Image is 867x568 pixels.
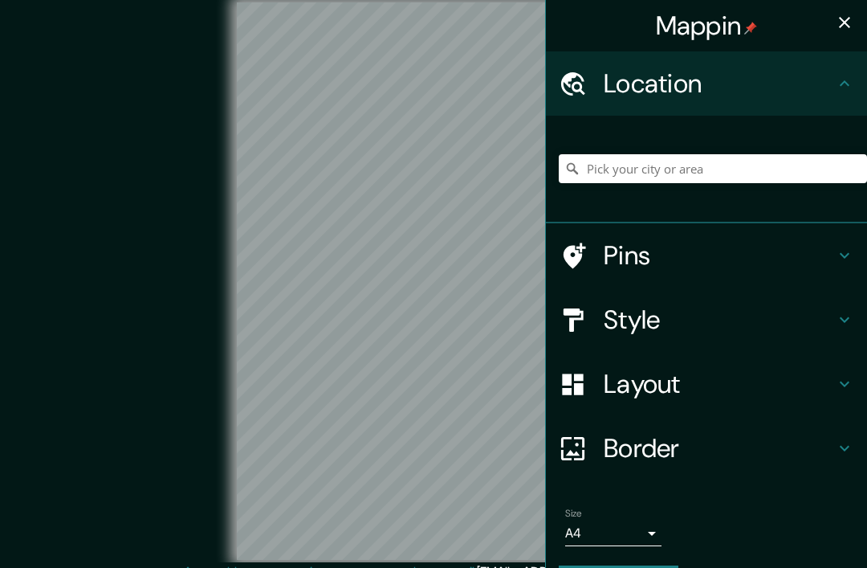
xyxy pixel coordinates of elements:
[604,67,835,100] h4: Location
[565,507,582,521] label: Size
[546,51,867,116] div: Location
[656,10,758,42] h4: Mappin
[604,304,835,336] h4: Style
[546,223,867,288] div: Pins
[604,368,835,400] h4: Layout
[559,154,867,183] input: Pick your city or area
[546,288,867,352] div: Style
[604,432,835,464] h4: Border
[604,239,835,272] h4: Pins
[546,416,867,480] div: Border
[724,505,849,550] iframe: Help widget launcher
[565,521,661,546] div: A4
[744,22,757,35] img: pin-icon.png
[546,352,867,416] div: Layout
[237,2,631,560] canvas: Map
